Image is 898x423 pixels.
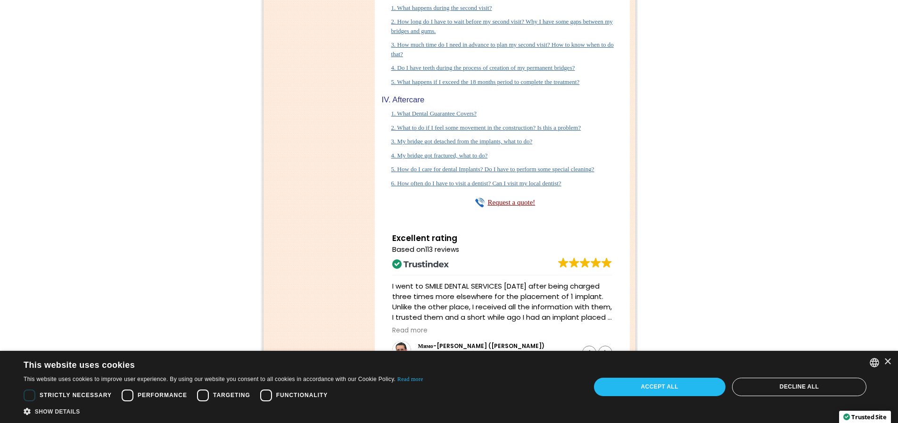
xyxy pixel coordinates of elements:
a: 6. How often do I have to visit a dentist? Can I visit my local dentist? [391,180,561,187]
div: Decline all [732,378,866,396]
a: 3. How much time do I need in advance to plan my second visit? How to know when to do that? [391,41,614,58]
span: Read more [392,326,428,335]
a: 5. What happens if I exceed the 18 months period to complete the treatment? [391,78,580,85]
a: 2. What to do if I feel some movement in the construction? Is this a problem? [391,124,581,131]
img: Trustindex [392,259,449,269]
a: 113 reviews [425,245,459,254]
img: icon_callback.gif [474,197,485,208]
span: Targeting [213,391,250,399]
img: Trustindex [601,257,612,268]
span: Based on [392,244,459,255]
a: Request a quote! [487,199,535,206]
img: Trustindex [558,257,568,268]
div: Мимо-[PERSON_NAME] ([PERSON_NAME]) [418,342,575,350]
img: Trustindex [591,257,601,268]
div: Show details [24,406,423,416]
img: Мимо-Гарсия Груев (Mimo-Garcia Gruev) profile picture [392,341,411,360]
div: Accept all [594,378,725,396]
a: 4. Do I have teeth during the process of creation of my permanent bridges? [391,64,575,71]
span: Strictly necessary [40,391,112,399]
div: Next review [598,346,612,360]
a: 1. What happens during the second visit? [391,4,492,11]
div: [DATE] [418,350,575,359]
span: Performance [138,391,187,399]
div: This website uses cookies [24,357,400,371]
img: Trustindex [580,257,590,268]
h3: IV. Aftercare [382,96,623,104]
a: 3. My bridge got detached from the implants, what to do? [391,138,533,145]
div: Close [884,358,891,365]
div: Previous review [582,346,596,360]
span: Show details [35,408,80,415]
span: Functionality [276,391,328,399]
a: 2. How long do I have to wait before my second visit? Why I have some gaps between my bridges and... [391,18,613,34]
img: Trustindex [569,257,579,268]
a: Read more, opens a new window [397,376,423,382]
a: 4. My bridge got fractured, what to do? [391,152,488,159]
a: 5. How do I care for dental Implants? Do I have to perform some special cleaning? [391,166,594,173]
a: 1. What Dental Guarantee Covers? [391,110,477,117]
div: I went to SMILE DENTAL SERVICES [DATE] after being charged three times more elsewhere for the pla... [392,281,613,322]
: This website uses cookies to improve user experience. By using our website you consent to all coo... [24,376,395,382]
strong: Excellent rating [392,232,457,244]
